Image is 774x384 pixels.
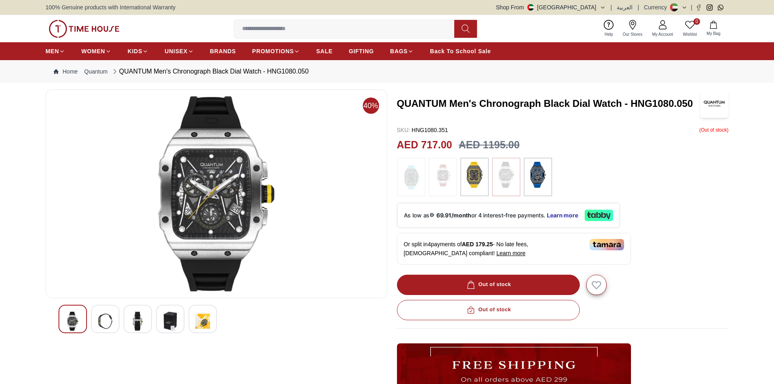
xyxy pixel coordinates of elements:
[397,127,410,133] span: SKU :
[49,20,119,38] img: ...
[601,31,616,37] span: Help
[128,47,142,55] span: KIDS
[433,162,453,189] img: ...
[680,31,700,37] span: Wishlist
[210,47,236,55] span: BRANDS
[464,162,485,188] img: ...
[81,47,105,55] span: WOMEN
[195,312,210,331] img: QUANTUM Men's Chronograph Black Dial Watch - HNG1080.050
[496,162,516,188] img: ...
[637,3,639,11] span: |
[98,312,113,331] img: QUANTUM Men's Chronograph Black Dial Watch - HNG1080.050
[702,19,725,38] button: My Bag
[691,3,692,11] span: |
[644,3,670,11] div: Currency
[163,312,178,331] img: QUANTUM Men's Chronograph Black Dial Watch - HNG1080.050
[252,47,294,55] span: PROMOTIONS
[459,137,520,153] h3: AED 1195.00
[128,44,148,59] a: KIDS
[600,18,618,39] a: Help
[252,44,300,59] a: PROMOTIONS
[54,67,78,76] a: Home
[111,67,309,76] div: QUANTUM Men's Chronograph Black Dial Watch - HNG1080.050
[349,44,374,59] a: GIFTING
[84,67,108,76] a: Quantum
[707,4,713,11] a: Instagram
[590,239,624,250] img: Tamara
[397,97,700,110] h3: QUANTUM Men's Chronograph Black Dial Watch - HNG1080.050
[694,18,700,25] span: 0
[52,96,380,291] img: QUANTUM Men's Chronograph Black Dial Watch - HNG1080.050
[496,3,606,11] button: Shop From[GEOGRAPHIC_DATA]
[316,47,332,55] span: SALE
[397,233,631,265] div: Or split in 4 payments of - No late fees, [DEMOGRAPHIC_DATA] compliant!
[46,60,728,83] nav: Breadcrumb
[700,89,728,118] img: QUANTUM Men's Chronograph Black Dial Watch - HNG1080.050
[462,241,493,247] span: AED 179.25
[649,31,676,37] span: My Account
[165,47,187,55] span: UNISEX
[397,137,452,153] h2: AED 717.00
[363,98,379,114] span: 40%
[165,44,193,59] a: UNISEX
[611,3,612,11] span: |
[699,126,728,134] p: ( Out of stock )
[390,47,408,55] span: BAGS
[46,44,65,59] a: MEN
[703,30,724,37] span: My Bag
[430,44,491,59] a: Back To School Sale
[430,47,491,55] span: Back To School Sale
[349,47,374,55] span: GIFTING
[618,18,647,39] a: Our Stores
[527,4,534,11] img: United Arab Emirates
[210,44,236,59] a: BRANDS
[696,4,702,11] a: Facebook
[130,312,145,331] img: QUANTUM Men's Chronograph Black Dial Watch - HNG1080.050
[81,44,111,59] a: WOMEN
[397,126,448,134] p: HNG1080.351
[617,3,633,11] button: العربية
[46,47,59,55] span: MEN
[620,31,646,37] span: Our Stores
[496,250,526,256] span: Learn more
[401,162,421,192] img: ...
[65,312,80,331] img: QUANTUM Men's Chronograph Black Dial Watch - HNG1080.050
[46,3,176,11] span: 100% Genuine products with International Warranty
[390,44,414,59] a: BAGS
[718,4,724,11] a: Whatsapp
[678,18,702,39] a: 0Wishlist
[316,44,332,59] a: SALE
[528,162,548,188] img: ...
